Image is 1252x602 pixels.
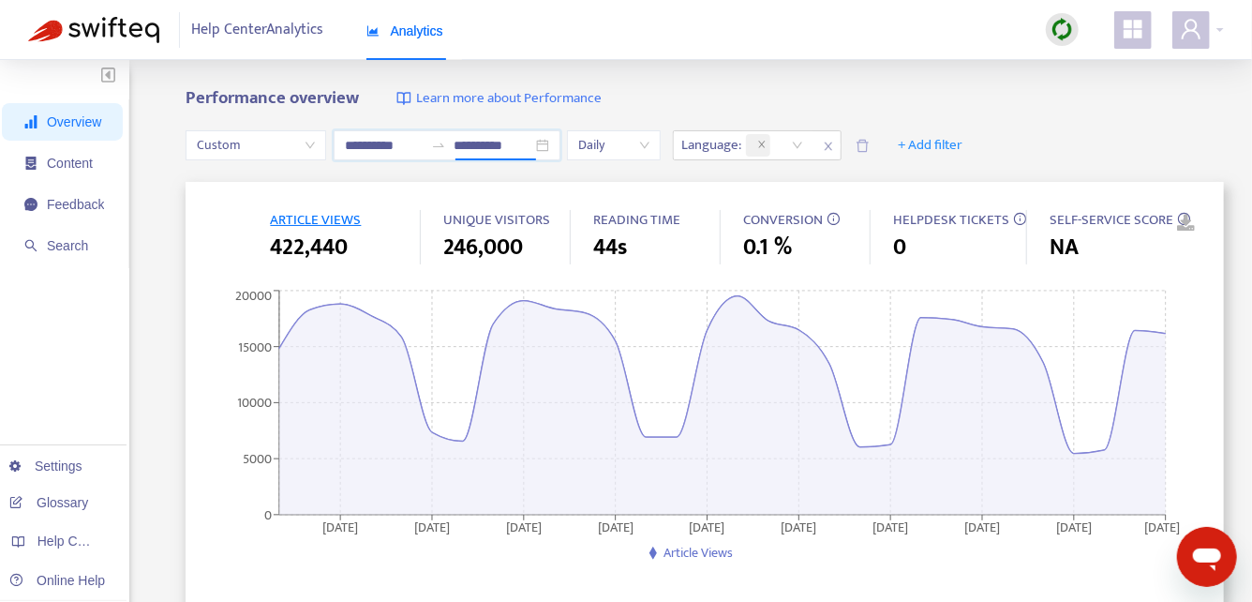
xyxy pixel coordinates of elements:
[47,197,104,212] span: Feedback
[1145,516,1181,537] tspan: [DATE]
[743,231,792,264] span: 0.1 %
[270,208,361,232] span: ARTICLE VIEWS
[9,573,105,588] a: Online Help
[270,231,348,264] span: 422,440
[1122,18,1144,40] span: appstore
[506,516,542,537] tspan: [DATE]
[743,208,823,232] span: CONVERSION
[197,131,315,159] span: Custom
[9,459,82,474] a: Settings
[396,91,411,106] img: image-link
[757,140,767,151] span: close
[24,239,37,252] span: search
[593,208,680,232] span: READING TIME
[690,516,725,537] tspan: [DATE]
[186,83,359,113] b: Performance overview
[192,12,324,48] span: Help Center Analytics
[243,448,272,470] tspan: 5000
[443,231,523,264] span: 246,000
[28,17,159,43] img: Swifteq
[47,156,93,171] span: Content
[598,516,633,537] tspan: [DATE]
[1050,208,1173,232] span: SELF-SERVICE SCORE
[782,516,817,537] tspan: [DATE]
[24,198,37,211] span: message
[443,208,550,232] span: UNIQUE VISITORS
[1180,18,1202,40] span: user
[663,542,733,564] span: Article Views
[24,157,37,170] span: container
[416,88,602,110] span: Learn more about Performance
[856,139,870,153] span: delete
[1057,516,1093,537] tspan: [DATE]
[366,23,443,38] span: Analytics
[674,131,744,159] span: Language :
[816,135,841,158] span: close
[47,114,101,129] span: Overview
[578,131,649,159] span: Daily
[431,138,446,153] span: to
[893,231,906,264] span: 0
[1051,18,1074,41] img: sync.dc5367851b00ba804db3.png
[9,495,88,510] a: Glossary
[593,231,627,264] span: 44s
[238,336,272,357] tspan: 15000
[47,238,88,253] span: Search
[235,285,272,307] tspan: 20000
[37,534,114,549] span: Help Centers
[431,138,446,153] span: swap-right
[898,134,962,157] span: + Add filter
[396,88,602,110] a: Learn more about Performance
[264,504,272,525] tspan: 0
[893,208,1009,232] span: HELPDESK TICKETS
[237,392,272,414] tspan: 10000
[884,130,976,160] button: + Add filter
[24,115,37,128] span: signal
[415,516,451,537] tspan: [DATE]
[323,516,359,537] tspan: [DATE]
[1050,231,1079,264] span: NA
[965,516,1001,537] tspan: [DATE]
[366,24,380,38] span: area-chart
[873,516,909,537] tspan: [DATE]
[1177,527,1237,587] iframe: Button to launch messaging window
